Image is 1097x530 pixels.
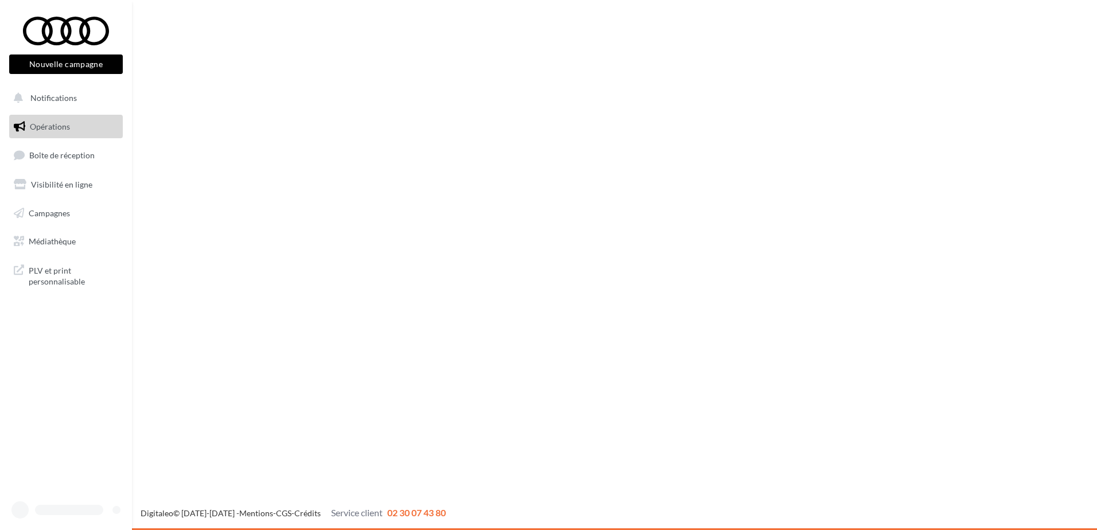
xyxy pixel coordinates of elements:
span: Boîte de réception [29,150,95,160]
a: Opérations [7,115,125,139]
span: Visibilité en ligne [31,180,92,189]
a: Boîte de réception [7,143,125,167]
a: Visibilité en ligne [7,173,125,197]
a: CGS [276,508,291,518]
span: © [DATE]-[DATE] - - - [141,508,446,518]
span: Service client [331,507,383,518]
a: Campagnes [7,201,125,225]
span: 02 30 07 43 80 [387,507,446,518]
button: Nouvelle campagne [9,54,123,74]
a: Mentions [239,508,273,518]
button: Notifications [7,86,120,110]
span: Campagnes [29,208,70,217]
a: Médiathèque [7,229,125,254]
a: PLV et print personnalisable [7,258,125,292]
a: Digitaleo [141,508,173,518]
span: Opérations [30,122,70,131]
span: Notifications [30,93,77,103]
a: Crédits [294,508,321,518]
span: PLV et print personnalisable [29,263,118,287]
span: Médiathèque [29,236,76,246]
